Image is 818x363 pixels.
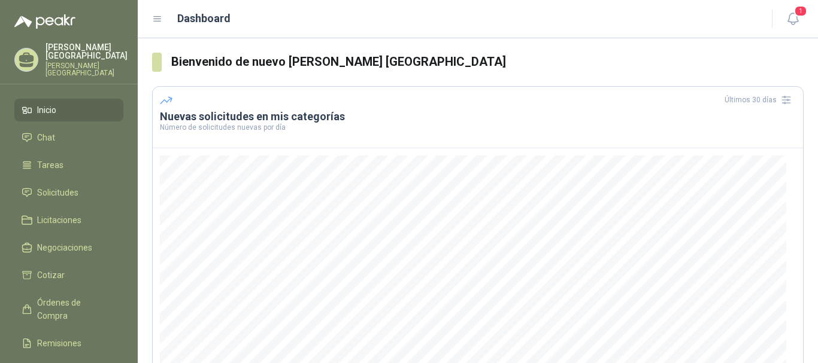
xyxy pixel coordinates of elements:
a: Inicio [14,99,123,121]
button: 1 [782,8,804,30]
img: Logo peakr [14,14,75,29]
span: Cotizar [37,269,65,282]
span: Chat [37,131,55,144]
a: Solicitudes [14,181,123,204]
span: Licitaciones [37,213,81,227]
h1: Dashboard [177,10,231,27]
a: Órdenes de Compra [14,291,123,327]
a: Licitaciones [14,209,123,231]
a: Chat [14,126,123,149]
span: Remisiones [37,337,81,350]
h3: Nuevas solicitudes en mis categorías [160,109,796,124]
span: Órdenes de Compra [37,296,112,322]
p: [PERSON_NAME] [GEOGRAPHIC_DATA] [46,62,128,77]
h3: Bienvenido de nuevo [PERSON_NAME] [GEOGRAPHIC_DATA] [171,53,804,71]
p: Número de solicitudes nuevas por día [160,124,796,131]
span: Solicitudes [37,186,78,199]
a: Negociaciones [14,236,123,259]
span: Negociaciones [37,241,92,254]
a: Cotizar [14,264,123,286]
span: Tareas [37,158,63,172]
div: Últimos 30 días [725,90,796,109]
a: Tareas [14,154,123,176]
span: 1 [794,5,807,17]
a: Remisiones [14,332,123,355]
span: Inicio [37,103,56,117]
p: [PERSON_NAME] [GEOGRAPHIC_DATA] [46,43,128,60]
